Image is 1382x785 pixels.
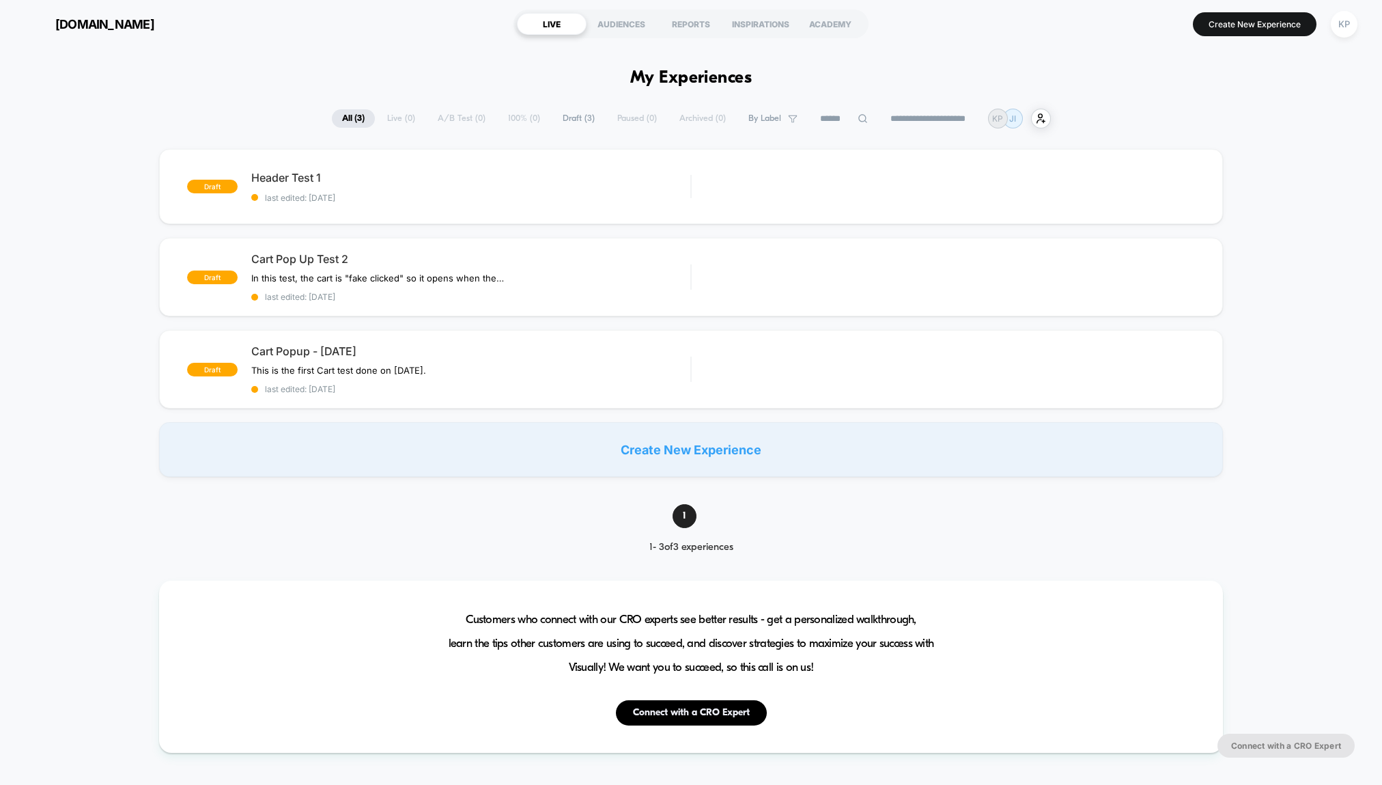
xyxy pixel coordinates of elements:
[616,700,767,726] button: Connect with a CRO Expert
[1217,734,1355,758] button: Connect with a CRO Expert
[992,113,1003,124] p: KP
[251,292,690,302] span: last edited: [DATE]
[251,252,690,266] span: Cart Pop Up Test 2
[1327,10,1362,38] button: KP
[795,13,865,35] div: ACADEMY
[187,180,238,193] span: draft
[20,13,158,35] button: [DOMAIN_NAME]
[1009,113,1016,124] p: JI
[748,113,781,124] span: By Label
[251,193,690,203] span: last edited: [DATE]
[673,504,696,528] span: 1
[656,13,726,35] div: REPORTS
[251,365,426,376] span: This is the first Cart test done on [DATE].
[517,13,587,35] div: LIVE
[1331,11,1357,38] div: KP
[187,363,238,376] span: draft
[587,13,656,35] div: AUDIENCES
[630,68,752,88] h1: My Experiences
[449,608,934,680] span: Customers who connect with our CRO experts see better results - get a personalized walkthrough, l...
[55,17,154,31] span: [DOMAIN_NAME]
[251,171,690,184] span: Header Test 1
[251,273,505,284] span: In this test, the cart is "fake clicked" so it opens when the page is loaded and customer has ite...
[1193,12,1316,36] button: Create New Experience
[159,422,1223,477] div: Create New Experience
[332,109,375,128] span: All ( 3 )
[251,384,690,394] span: last edited: [DATE]
[726,13,795,35] div: INSPIRATIONS
[625,542,757,553] div: 1 - 3 of 3 experiences
[552,109,605,128] span: Draft ( 3 )
[187,271,238,284] span: draft
[251,344,690,358] span: Cart Popup - [DATE]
